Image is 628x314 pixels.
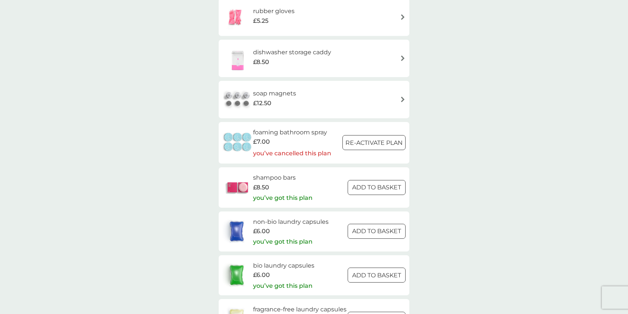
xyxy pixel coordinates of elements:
[400,97,406,102] img: arrow right
[348,268,406,283] button: ADD TO BASKET
[253,173,313,183] h6: shampoo bars
[253,98,271,108] span: £12.50
[253,6,295,16] h6: rubber gloves
[253,89,296,98] h6: soap magnets
[253,193,313,203] p: you’ve got this plan
[222,262,251,288] img: bio laundry capsules
[352,226,401,236] p: ADD TO BASKET
[222,45,253,71] img: dishwasher storage caddy
[348,224,406,239] button: ADD TO BASKET
[253,48,331,57] h6: dishwasher storage caddy
[253,16,268,26] span: £5.25
[222,174,253,201] img: shampoo bars
[400,55,406,61] img: arrow right
[222,86,253,113] img: soap magnets
[222,4,249,30] img: rubber gloves
[400,14,406,20] img: arrow right
[222,218,251,244] img: non-bio laundry capsules
[253,149,331,158] p: you’ve cancelled this plan
[342,135,406,150] button: Re-activate Plan
[222,129,253,156] img: foaming bathroom spray
[253,261,314,271] h6: bio laundry capsules
[352,271,401,280] p: ADD TO BASKET
[352,183,401,192] p: ADD TO BASKET
[345,138,403,148] p: Re-activate Plan
[253,128,331,137] h6: foaming bathroom spray
[253,217,329,227] h6: non-bio laundry capsules
[253,57,269,67] span: £8.50
[253,281,313,291] p: you’ve got this plan
[253,226,270,236] span: £6.00
[253,183,269,192] span: £8.50
[253,270,270,280] span: £6.00
[253,237,313,247] p: you’ve got this plan
[348,180,406,195] button: ADD TO BASKET
[253,137,270,147] span: £7.00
